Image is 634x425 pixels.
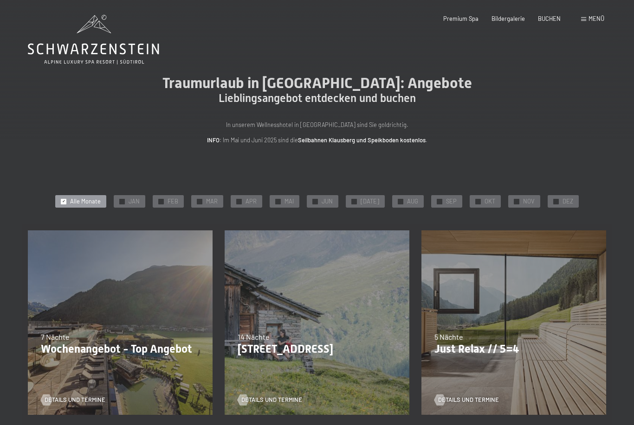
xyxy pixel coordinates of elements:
[434,332,463,341] span: 5 Nächte
[41,332,70,341] span: 7 Nächte
[298,136,426,144] strong: Seilbahnen Klausberg und Speikboden kostenlos
[238,396,302,404] a: Details und Termine
[434,343,593,356] p: Just Relax // 5=4
[238,332,270,341] span: 14 Nächte
[62,199,65,204] span: ✓
[515,199,518,204] span: ✓
[41,396,105,404] a: Details und Termine
[129,197,140,206] span: JAN
[168,197,178,206] span: FEB
[446,197,457,206] span: SEP
[162,74,472,92] span: Traumurlaub in [GEOGRAPHIC_DATA]: Angebote
[246,197,257,206] span: APR
[238,199,241,204] span: ✓
[492,15,525,22] a: Bildergalerie
[238,343,396,356] p: [STREET_ADDRESS]
[160,199,163,204] span: ✓
[353,199,356,204] span: ✓
[277,199,280,204] span: ✓
[443,15,479,22] a: Premium Spa
[361,197,379,206] span: [DATE]
[207,136,220,144] strong: INFO
[206,197,218,206] span: MAR
[563,197,573,206] span: DEZ
[477,199,480,204] span: ✓
[399,199,402,204] span: ✓
[219,92,416,105] span: Lieblingsangebot entdecken und buchen
[589,15,604,22] span: Menü
[131,120,503,129] p: In unserem Wellnesshotel in [GEOGRAPHIC_DATA] sind Sie goldrichtig.
[538,15,561,22] a: BUCHEN
[407,197,418,206] span: AUG
[41,343,200,356] p: Wochenangebot - Top Angebot
[322,197,333,206] span: JUN
[45,396,105,404] span: Details und Termine
[198,199,201,204] span: ✓
[555,199,558,204] span: ✓
[314,199,317,204] span: ✓
[523,197,535,206] span: NOV
[121,199,124,204] span: ✓
[438,199,441,204] span: ✓
[131,135,503,145] p: : Im Mai und Juni 2025 sind die .
[285,197,294,206] span: MAI
[434,396,499,404] a: Details und Termine
[438,396,499,404] span: Details und Termine
[70,197,101,206] span: Alle Monate
[485,197,495,206] span: OKT
[241,396,302,404] span: Details und Termine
